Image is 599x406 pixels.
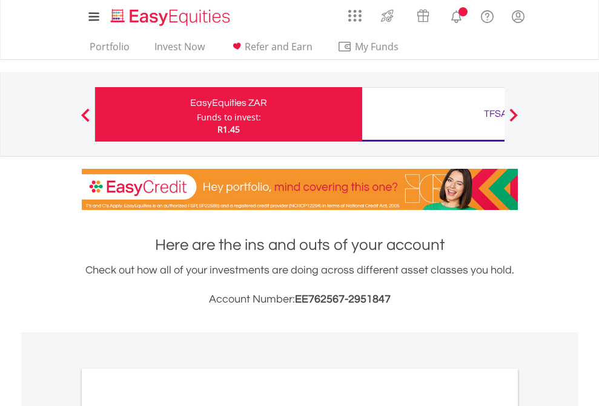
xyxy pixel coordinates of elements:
button: Previous [73,114,98,126]
a: AppsGrid [340,3,369,22]
span: R1.45 [217,123,240,135]
div: Funds to invest: [197,111,261,123]
a: Notifications [441,3,472,27]
span: EE762567-2951847 [295,293,391,305]
a: FAQ's and Support [472,3,503,27]
span: Refer and Earn [245,40,313,53]
a: Vouchers [405,3,441,25]
button: Next [501,114,526,126]
div: Check out how all of your investments are doing across different asset classes you hold. [82,262,518,308]
span: My Funds [337,39,417,54]
a: Invest Now [150,41,210,59]
h3: Account Number: [82,291,518,308]
img: vouchers-v2.svg [413,6,433,25]
img: grid-menu-icon.svg [348,9,362,22]
h1: Here are the ins and outs of your account [82,234,518,256]
div: EasyEquities ZAR [102,94,355,111]
a: Refer and Earn [225,41,317,59]
img: thrive-v2.svg [377,6,397,25]
img: EasyCredit Promotion Banner [82,169,518,210]
a: My Profile [503,3,534,30]
a: Portfolio [85,41,134,59]
a: Home page [106,3,235,27]
img: EasyEquities_Logo.png [108,7,235,27]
